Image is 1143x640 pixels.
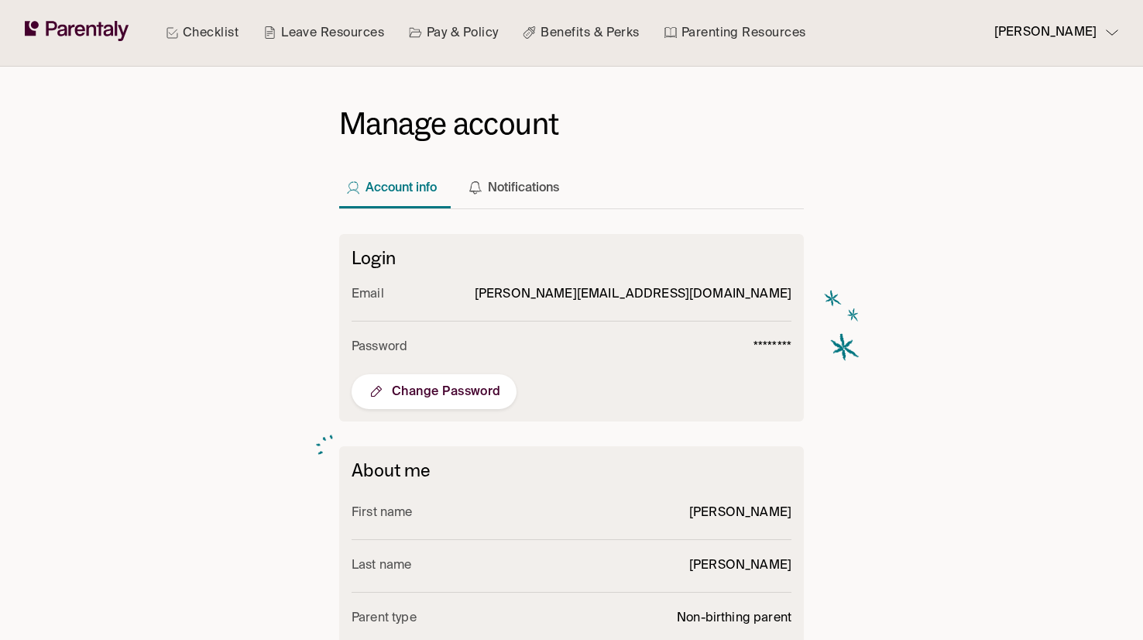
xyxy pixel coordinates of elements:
p: Non-birthing parent [677,608,791,629]
button: Change Password [352,374,517,409]
p: Parent type [352,608,417,629]
h1: Manage account [339,105,804,143]
p: Email [352,284,384,305]
p: [PERSON_NAME] [994,22,1097,43]
button: Account info [339,153,449,208]
h2: Login [352,246,791,269]
span: Change Password [367,382,501,401]
p: Password [352,337,407,358]
p: [PERSON_NAME] [689,556,791,576]
p: [PERSON_NAME] [689,503,791,524]
p: Last name [352,556,411,576]
h6: About me [352,459,791,481]
p: [PERSON_NAME][EMAIL_ADDRESS][DOMAIN_NAME] [475,284,791,305]
button: Notifications [462,153,571,208]
p: First name [352,503,413,524]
